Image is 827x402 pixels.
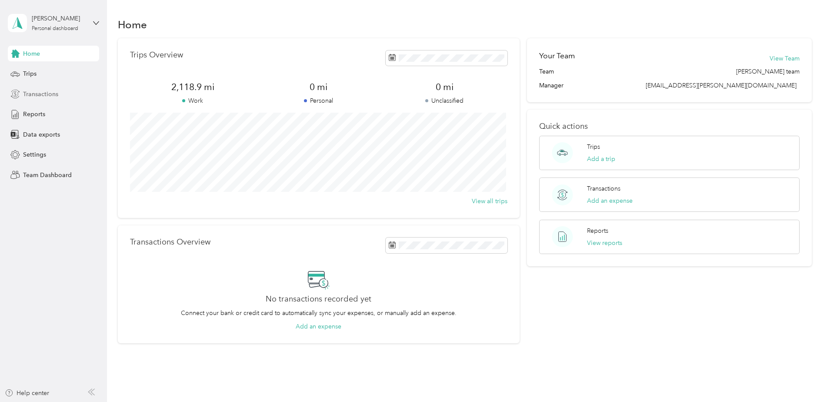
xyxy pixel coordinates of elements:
[539,50,575,61] h2: Your Team
[587,226,608,235] p: Reports
[23,150,46,159] span: Settings
[539,81,564,90] span: Manager
[32,14,86,23] div: [PERSON_NAME]
[736,67,800,76] span: [PERSON_NAME] team
[23,90,58,99] span: Transactions
[296,322,341,331] button: Add an expense
[472,197,507,206] button: View all trips
[778,353,827,402] iframe: Everlance-gr Chat Button Frame
[32,26,78,31] div: Personal dashboard
[587,142,600,151] p: Trips
[256,96,381,105] p: Personal
[587,154,615,164] button: Add a trip
[646,82,797,89] span: [EMAIL_ADDRESS][PERSON_NAME][DOMAIN_NAME]
[382,81,507,93] span: 0 mi
[5,389,49,398] button: Help center
[181,308,457,318] p: Connect your bank or credit card to automatically sync your expenses, or manually add an expense.
[23,69,37,78] span: Trips
[539,67,554,76] span: Team
[770,54,800,63] button: View Team
[266,295,371,304] h2: No transactions recorded yet
[587,238,622,248] button: View reports
[130,238,210,247] p: Transactions Overview
[539,122,800,131] p: Quick actions
[130,96,256,105] p: Work
[23,49,40,58] span: Home
[23,130,60,139] span: Data exports
[118,20,147,29] h1: Home
[130,81,256,93] span: 2,118.9 mi
[587,184,620,193] p: Transactions
[587,196,633,205] button: Add an expense
[256,81,381,93] span: 0 mi
[382,96,507,105] p: Unclassified
[23,171,72,180] span: Team Dashboard
[130,50,183,60] p: Trips Overview
[23,110,45,119] span: Reports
